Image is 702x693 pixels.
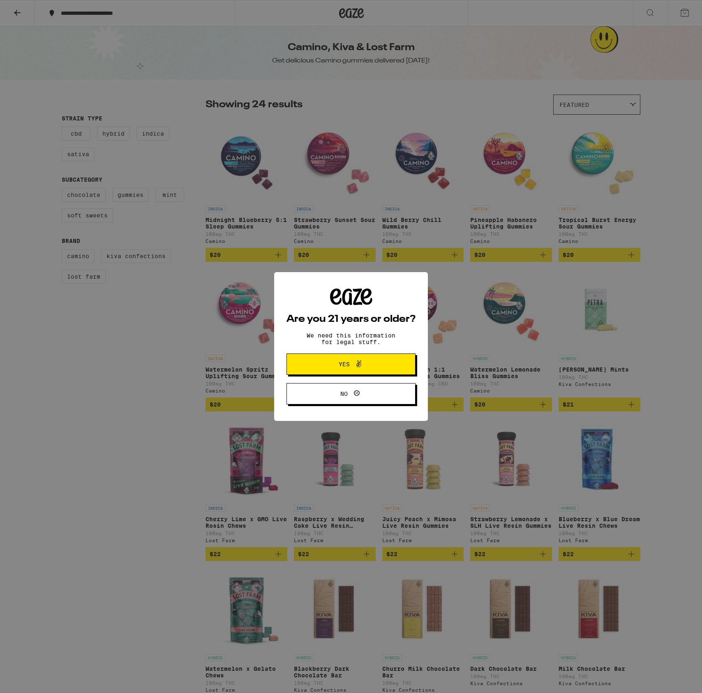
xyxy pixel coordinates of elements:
[286,314,416,324] h2: Are you 21 years or older?
[5,6,59,12] span: Hi. Need any help?
[339,361,350,367] span: Yes
[340,391,348,397] span: No
[286,383,416,404] button: No
[286,353,416,375] button: Yes
[300,332,402,345] p: We need this information for legal stuff.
